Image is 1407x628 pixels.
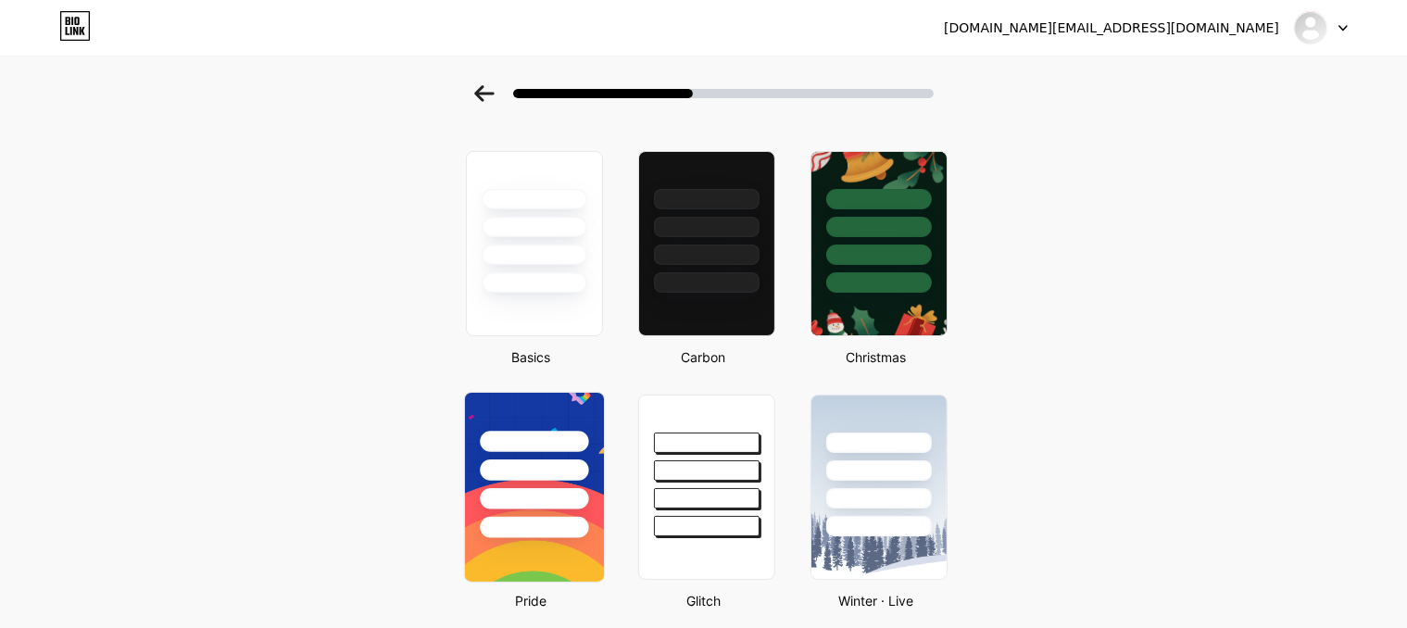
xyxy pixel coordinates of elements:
[460,347,603,367] div: Basics
[464,393,603,582] img: pride-mobile.png
[944,19,1279,38] div: [DOMAIN_NAME][EMAIL_ADDRESS][DOMAIN_NAME]
[633,347,775,367] div: Carbon
[805,347,948,367] div: Christmas
[633,591,775,610] div: Glitch
[460,591,603,610] div: Pride
[1293,10,1328,45] img: nimchistore
[805,591,948,610] div: Winter · Live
